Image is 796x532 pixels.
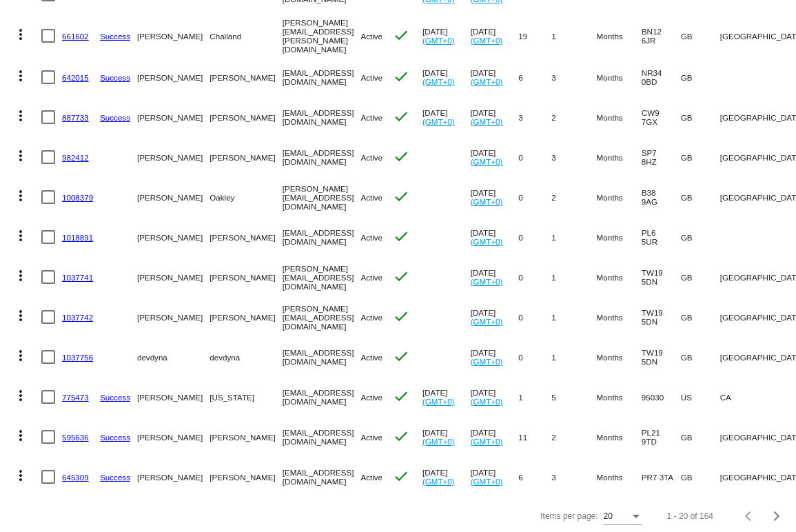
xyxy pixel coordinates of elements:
mat-cell: [PERSON_NAME] [137,14,210,57]
a: 887733 [62,113,89,122]
mat-icon: check [393,388,409,405]
mat-cell: [EMAIL_ADDRESS][DOMAIN_NAME] [283,137,361,177]
mat-cell: CW9 7GX [642,97,681,137]
mat-cell: [DATE] [422,457,471,497]
mat-cell: [DATE] [422,377,471,417]
a: (GMT+0) [471,117,503,126]
mat-cell: PR7 3TA [642,457,681,497]
a: (GMT+0) [471,317,503,326]
a: 1037741 [62,273,93,282]
mat-cell: [PERSON_NAME][EMAIL_ADDRESS][PERSON_NAME][DOMAIN_NAME] [283,14,361,57]
mat-icon: more_vert [12,387,29,404]
mat-cell: [DATE] [422,97,471,137]
mat-cell: TW19 5DN [642,257,681,297]
mat-cell: [DATE] [471,257,519,297]
a: (GMT+0) [471,237,503,246]
mat-cell: Months [597,417,642,457]
mat-cell: 2 [551,417,596,457]
span: Active [360,233,382,242]
mat-cell: GB [681,457,720,497]
mat-cell: Months [597,97,642,137]
button: Previous page [735,502,763,530]
mat-cell: GB [681,257,720,297]
span: Active [360,353,382,362]
span: Active [360,473,382,482]
mat-icon: more_vert [12,187,29,204]
a: 595636 [62,433,89,442]
a: (GMT+0) [422,397,455,406]
mat-icon: check [393,108,409,125]
mat-cell: [DATE] [471,377,519,417]
mat-cell: Oakley [210,177,282,217]
mat-cell: 0 [518,217,551,257]
mat-cell: GB [681,297,720,337]
a: Success [100,473,130,482]
a: 1008379 [62,193,93,202]
a: (GMT+0) [471,477,503,486]
mat-cell: [DATE] [422,14,471,57]
a: (GMT+0) [471,36,503,45]
mat-cell: [DATE] [422,417,471,457]
mat-cell: [PERSON_NAME] [210,57,282,97]
mat-cell: [EMAIL_ADDRESS][DOMAIN_NAME] [283,57,361,97]
mat-cell: Months [597,177,642,217]
a: Success [100,73,130,82]
mat-cell: Challand [210,14,282,57]
mat-cell: [DATE] [471,177,519,217]
mat-cell: Months [597,297,642,337]
mat-icon: more_vert [12,427,29,444]
a: (GMT+0) [471,77,503,86]
mat-cell: 0 [518,297,551,337]
mat-icon: check [393,188,409,205]
mat-icon: check [393,348,409,365]
mat-cell: Months [597,57,642,97]
mat-cell: 1 [551,14,596,57]
mat-icon: check [393,27,409,43]
mat-icon: more_vert [12,227,29,244]
mat-cell: 0 [518,177,551,217]
mat-cell: [PERSON_NAME][EMAIL_ADDRESS][DOMAIN_NAME] [283,297,361,337]
mat-cell: [EMAIL_ADDRESS][DOMAIN_NAME] [283,217,361,257]
mat-cell: 3 [551,57,596,97]
mat-cell: [PERSON_NAME] [137,457,210,497]
mat-cell: 1 [551,337,596,377]
mat-cell: 11 [518,417,551,457]
mat-cell: 1 [551,257,596,297]
mat-icon: check [393,428,409,444]
mat-cell: 0 [518,137,551,177]
mat-cell: [DATE] [471,297,519,337]
span: Active [360,73,382,82]
mat-cell: 3 [551,457,596,497]
a: (GMT+0) [471,197,503,206]
mat-cell: [PERSON_NAME] [210,417,282,457]
mat-cell: [EMAIL_ADDRESS][DOMAIN_NAME] [283,417,361,457]
mat-cell: 0 [518,257,551,297]
mat-icon: more_vert [12,467,29,484]
mat-cell: GB [681,97,720,137]
mat-cell: 3 [551,137,596,177]
mat-icon: more_vert [12,108,29,124]
mat-cell: 5 [551,377,596,417]
a: (GMT+0) [471,437,503,446]
mat-icon: check [393,308,409,325]
mat-cell: GB [681,14,720,57]
mat-cell: B38 9AG [642,177,681,217]
mat-icon: check [393,468,409,484]
mat-cell: [EMAIL_ADDRESS][DOMAIN_NAME] [283,457,361,497]
mat-cell: [PERSON_NAME] [210,217,282,257]
mat-cell: [DATE] [471,457,519,497]
a: 982412 [62,153,89,162]
mat-cell: [DATE] [422,57,471,97]
mat-cell: devdyna [137,337,210,377]
span: Active [360,393,382,402]
mat-cell: NR34 0BD [642,57,681,97]
mat-cell: 19 [518,14,551,57]
span: 20 [604,511,613,521]
mat-cell: GB [681,217,720,257]
mat-cell: PL6 5UR [642,217,681,257]
a: (GMT+0) [471,357,503,366]
mat-cell: [PERSON_NAME] [137,217,210,257]
mat-cell: [DATE] [471,137,519,177]
mat-cell: [PERSON_NAME] [137,177,210,217]
mat-cell: [DATE] [471,97,519,137]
